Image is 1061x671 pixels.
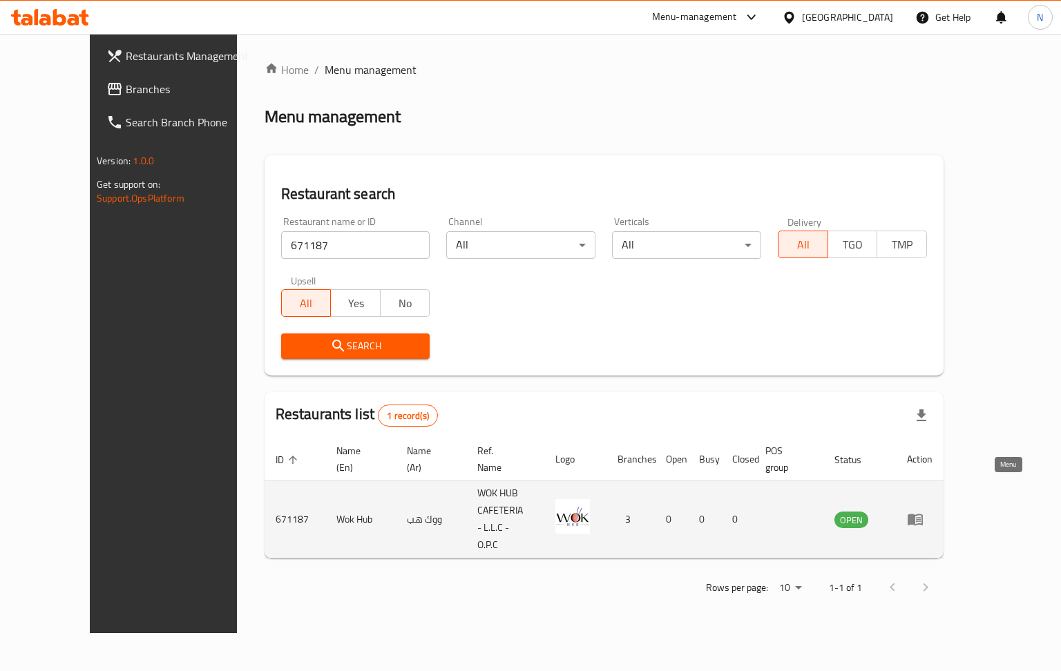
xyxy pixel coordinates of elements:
th: Open [655,438,688,480]
span: Branches [126,81,256,97]
h2: Restaurant search [281,184,927,204]
td: ووك هب [396,480,466,558]
span: Name (Ar) [407,443,450,476]
div: Total records count [378,405,438,427]
span: 1.0.0 [133,152,154,170]
th: Busy [688,438,721,480]
span: No [386,293,425,313]
div: Export file [905,399,938,432]
input: Search for restaurant name or ID.. [281,231,430,259]
td: 671187 [265,480,325,558]
span: All [287,293,326,313]
th: Logo [544,438,606,480]
span: All [784,235,823,255]
span: Status [834,451,879,468]
h2: Menu management [265,106,401,128]
span: Search Branch Phone [126,114,256,130]
span: Version: [97,152,131,170]
div: Rows per page: [774,578,807,599]
table: enhanced table [265,438,944,558]
span: Ref. Name [477,443,528,476]
th: Branches [606,438,655,480]
div: All [446,231,595,259]
li: / [314,61,319,78]
span: TMP [883,235,921,255]
nav: breadcrumb [265,61,944,78]
button: TMP [877,231,927,258]
span: Menu management [325,61,417,78]
td: 0 [655,480,688,558]
span: POS group [765,443,807,476]
span: Restaurants Management [126,48,256,64]
button: No [380,289,430,317]
span: OPEN [834,512,868,528]
span: TGO [834,235,872,255]
td: Wok Hub [325,480,396,558]
td: WOK HUB CAFETERIA - L.L.C - O.P.C [466,480,544,558]
span: Search [292,338,419,355]
button: TGO [828,231,878,258]
p: Rows per page: [706,579,768,596]
span: ID [276,451,302,468]
a: Restaurants Management [95,39,267,72]
th: Action [896,438,944,480]
button: All [281,289,332,317]
td: 0 [721,480,754,558]
span: 1 record(s) [379,409,437,422]
td: 0 [688,480,721,558]
td: 3 [606,480,655,558]
span: N [1037,10,1043,25]
span: Get support on: [97,175,160,193]
p: 1-1 of 1 [829,579,862,596]
button: Search [281,333,430,359]
span: Yes [336,293,375,313]
div: All [612,231,761,259]
button: All [778,231,828,258]
button: Yes [330,289,381,317]
a: Search Branch Phone [95,106,267,139]
label: Delivery [787,217,822,226]
img: Wok Hub [555,499,590,534]
a: Branches [95,72,267,106]
div: Menu-management [652,9,737,26]
span: Name (En) [336,443,379,476]
a: Support.OpsPlatform [97,189,184,207]
label: Upsell [291,275,316,285]
h2: Restaurants list [276,404,438,427]
th: Closed [721,438,754,480]
div: [GEOGRAPHIC_DATA] [802,10,893,25]
a: Home [265,61,309,78]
